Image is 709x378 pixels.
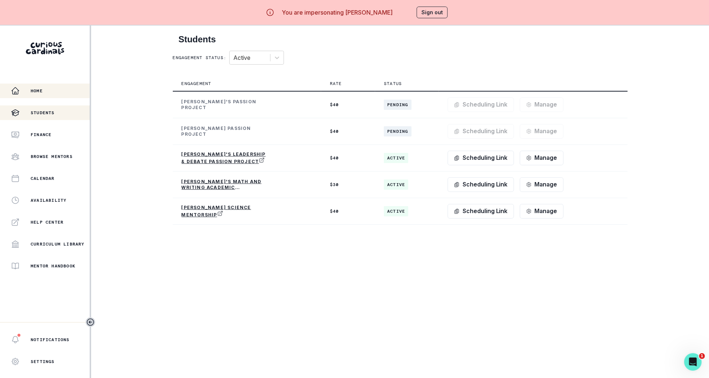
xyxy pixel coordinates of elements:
[31,359,55,364] p: Settings
[417,7,448,18] button: Sign out
[448,97,514,112] button: Scheduling Link
[520,151,564,165] button: Manage
[26,42,64,54] img: Curious Cardinals Logo
[684,353,702,371] iframe: Intercom live chat
[282,8,393,17] p: You are impersonating [PERSON_NAME]
[384,206,408,216] span: active
[330,155,366,161] p: $ 40
[179,34,622,45] h2: Students
[173,55,227,61] p: Engagement status:
[31,110,55,116] p: Students
[31,154,73,159] p: Browse Mentors
[182,151,269,165] a: [PERSON_NAME]'s Leadership & Debate Passion Project
[448,177,514,192] button: Scheduling Link
[384,81,402,86] p: Status
[182,99,269,111] p: [PERSON_NAME]'s Passion Project
[384,100,411,110] span: Pending
[31,241,85,247] p: Curriculum Library
[520,177,564,192] button: Manage
[330,208,366,214] p: $ 40
[330,102,366,108] p: $ 40
[384,180,408,190] span: active
[520,204,564,219] button: Manage
[448,124,514,139] button: Scheduling Link
[182,179,269,190] a: [PERSON_NAME]'s Math and Writing Academic Mentorship
[31,219,63,225] p: Help Center
[31,337,70,343] p: Notifications
[330,128,366,134] p: $ 40
[31,175,55,181] p: Calendar
[384,126,411,136] span: Pending
[520,124,564,139] button: Manage
[31,88,43,94] p: Home
[31,263,75,269] p: Mentor Handbook
[330,81,342,86] p: Rate
[384,153,408,163] span: active
[182,205,269,218] a: [PERSON_NAME] Science Mentorship
[31,197,66,203] p: Availability
[448,204,514,219] button: Scheduling Link
[330,182,366,188] p: $ 30
[448,151,514,165] button: Scheduling Link
[520,97,564,112] button: Manage
[182,81,211,86] p: Engagement
[182,126,269,137] p: [PERSON_NAME] Passion Project
[31,132,51,138] p: Finance
[699,353,705,359] span: 1
[86,317,95,327] button: Toggle sidebar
